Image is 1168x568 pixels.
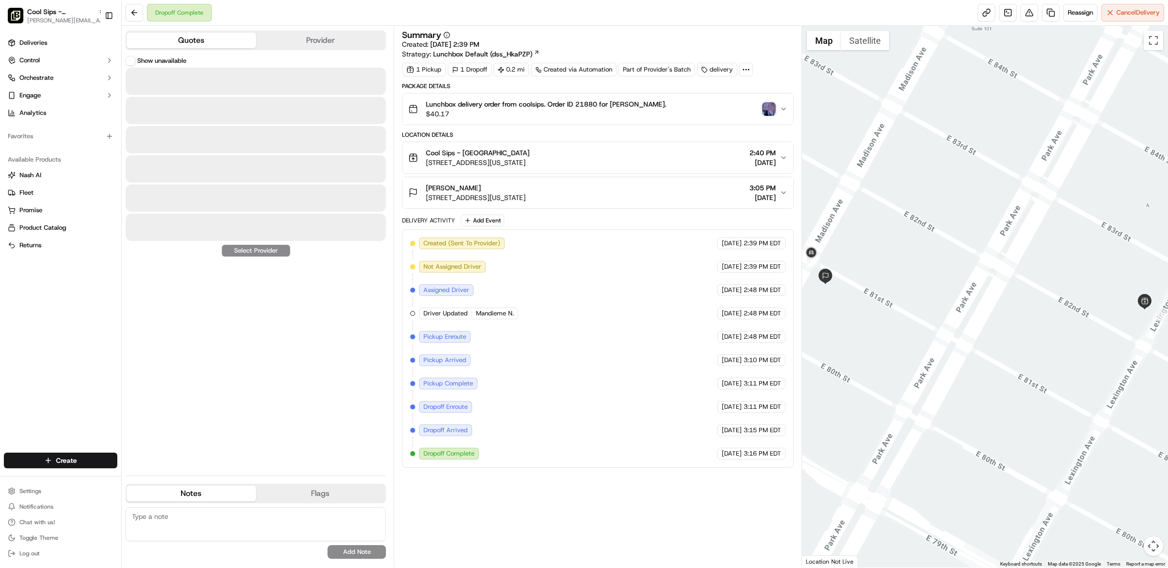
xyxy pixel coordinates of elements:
span: API Documentation [92,141,156,151]
span: Settings [19,487,41,495]
button: Reassign [1063,4,1097,21]
a: Returns [8,241,113,250]
span: Promise [19,206,42,215]
button: Show street map [807,31,841,50]
button: Log out [4,547,117,560]
button: photo_proof_of_delivery image [762,102,776,116]
span: Cool Sips - [GEOGRAPHIC_DATA] [426,148,529,158]
button: Notifications [4,500,117,513]
span: 2:48 PM EDT [744,332,781,341]
span: Created (Sent To Provider) [423,239,500,248]
span: Chat with us! [19,518,55,526]
div: Strategy: [402,49,540,59]
button: Engage [4,88,117,103]
div: 💻 [82,142,90,150]
button: Notes [127,486,256,501]
span: 3:15 PM EDT [744,426,781,435]
div: Favorites [4,128,117,144]
span: [DATE] 2:39 PM [430,40,479,49]
span: [PERSON_NAME] [426,183,481,193]
div: Location Not Live [802,555,858,568]
span: Lunchbox Default (dss_HkaPZP) [433,49,532,59]
span: [DATE] [722,332,742,341]
button: Toggle fullscreen view [1144,31,1163,50]
span: 2:48 PM EDT [744,286,781,294]
span: Notifications [19,503,54,511]
div: Available Products [4,152,117,167]
span: 2:39 PM EDT [744,262,781,271]
button: Keyboard shortcuts [1000,561,1042,568]
button: Start new chat [165,96,177,108]
img: Cool Sips - Upper East Side [8,8,23,23]
span: Mandieme N. [476,309,514,318]
span: 3:16 PM EDT [744,449,781,458]
button: Lunchbox delivery order from coolsips. Order ID 21880 for [PERSON_NAME].$40.17photo_proof_of_deli... [402,93,793,125]
img: 1736555255976-a54dd68f-1ca7-489b-9aae-adbdc363a1c4 [10,93,27,110]
div: We're available if you need us! [33,103,123,110]
span: [PERSON_NAME][EMAIL_ADDRESS][DOMAIN_NAME] [27,17,105,24]
label: Show unavailable [137,56,186,65]
button: [PERSON_NAME][STREET_ADDRESS][US_STATE]3:05 PM[DATE] [402,177,793,208]
span: [DATE] [722,449,742,458]
span: Pylon [97,165,118,172]
span: 2:40 PM [749,148,776,158]
button: Add Event [461,215,504,226]
button: Create [4,453,117,468]
span: Log out [19,550,39,557]
span: Nash AI [19,171,41,180]
span: 3:10 PM EDT [744,356,781,365]
span: 2:39 PM EDT [744,239,781,248]
button: Nash AI [4,167,117,183]
a: Nash AI [8,171,113,180]
a: Lunchbox Default (dss_HkaPZP) [433,49,540,59]
span: Pickup Complete [423,379,473,388]
span: Engage [19,91,41,100]
span: Lunchbox delivery order from coolsips. Order ID 21880 for [PERSON_NAME]. [426,99,666,109]
button: Settings [4,484,117,498]
button: Flags [256,486,385,501]
a: Open this area in Google Maps (opens a new window) [804,555,837,568]
span: Reassign [1068,8,1093,17]
span: [STREET_ADDRESS][US_STATE] [426,193,526,202]
button: Cool Sips - [GEOGRAPHIC_DATA][STREET_ADDRESS][US_STATE]2:40 PM[DATE] [402,142,793,173]
span: Control [19,56,40,65]
button: Chat with us! [4,515,117,529]
span: Dropoff Complete [423,449,474,458]
button: Orchestrate [4,70,117,86]
span: Pickup Enroute [423,332,466,341]
a: Deliveries [4,35,117,51]
h3: Summary [402,31,441,39]
div: 1 Dropoff [448,63,492,76]
div: Start new chat [33,93,160,103]
span: [DATE] [722,286,742,294]
span: Dropoff Enroute [423,403,468,411]
a: Promise [8,206,113,215]
span: 2:48 PM EDT [744,309,781,318]
button: Provider [256,33,385,48]
span: Knowledge Base [19,141,74,151]
div: Package Details [402,82,794,90]
span: $40.17 [426,109,666,119]
span: Deliveries [19,38,47,47]
span: Cancel Delivery [1116,8,1160,17]
span: Dropoff Arrived [423,426,468,435]
span: [DATE] [722,309,742,318]
button: Quotes [127,33,256,48]
span: Product Catalog [19,223,66,232]
button: Toggle Theme [4,531,117,545]
span: [DATE] [749,193,776,202]
div: 13 [807,256,820,268]
span: Driver Updated [423,309,468,318]
button: Map camera controls [1144,536,1163,556]
span: [DATE] [722,403,742,411]
span: [DATE] [722,379,742,388]
span: Returns [19,241,41,250]
span: Pickup Arrived [423,356,466,365]
button: Show satellite imagery [841,31,889,50]
span: [DATE] [722,356,742,365]
button: Fleet [4,185,117,201]
button: CancelDelivery [1101,4,1164,21]
div: delivery [697,63,737,76]
button: Promise [4,202,117,218]
a: Product Catalog [8,223,113,232]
